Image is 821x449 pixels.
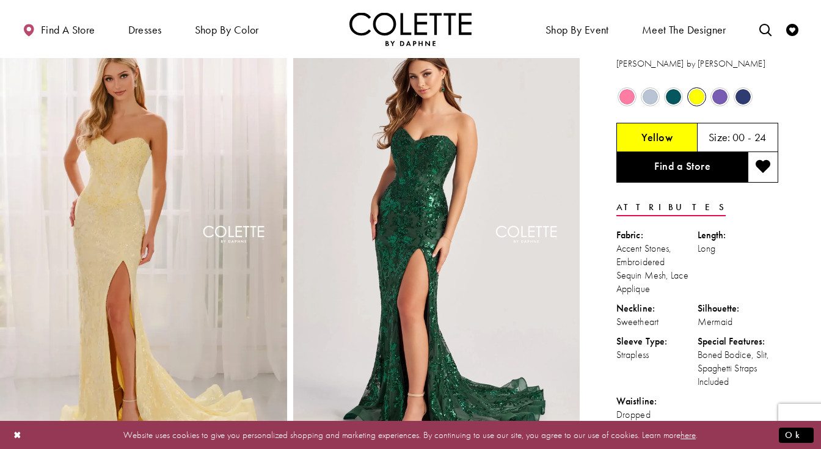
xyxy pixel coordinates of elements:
a: Visit Home Page [349,12,472,46]
a: Meet the designer [639,12,729,46]
div: Strapless [616,348,698,362]
div: Neckline: [616,302,698,315]
h3: [PERSON_NAME] by [PERSON_NAME] [616,57,778,71]
div: Length: [698,228,779,242]
img: Colette by Daphne [349,12,472,46]
span: Size: [709,130,731,144]
button: Add to wishlist [748,152,778,183]
div: Boned Bodice, Slit, Spaghetti Straps Included [698,348,779,389]
div: Fabric: [616,228,698,242]
span: Meet the designer [642,24,726,36]
div: Silhouette: [698,302,779,315]
button: Close Dialog [7,424,28,445]
a: Find a Store [616,152,748,183]
div: Sleeve Type: [616,335,698,348]
div: Mermaid [698,315,779,329]
span: Shop By Event [546,24,609,36]
span: Shop by color [192,12,262,46]
a: Find a store [20,12,98,46]
a: here [681,428,696,440]
div: Accent Stones, Embroidered Sequin Mesh, Lace Applique [616,242,698,296]
span: Dresses [125,12,165,46]
a: Check Wishlist [783,12,801,46]
div: Sweetheart [616,315,698,329]
div: Product color controls state depends on size chosen [616,85,778,108]
div: Spruce [663,86,684,108]
div: Yellow [686,86,707,108]
span: Shop by color [195,24,259,36]
span: Shop By Event [542,12,612,46]
h5: 00 - 24 [732,131,767,144]
h5: Chosen color [641,131,673,144]
span: Find a store [41,24,95,36]
div: Ice Blue [640,86,661,108]
div: Cotton Candy [616,86,638,108]
div: Special Features: [698,335,779,348]
p: Website uses cookies to give you personalized shopping and marketing experiences. By continuing t... [88,426,733,443]
div: Violet [709,86,731,108]
div: Navy Blue [732,86,754,108]
div: Long [698,242,779,255]
a: Toggle search [756,12,775,46]
div: Waistline: [616,395,698,408]
div: Dropped [616,408,698,422]
a: Attributes [616,199,726,216]
span: Dresses [128,24,162,36]
button: Submit Dialog [779,427,814,442]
